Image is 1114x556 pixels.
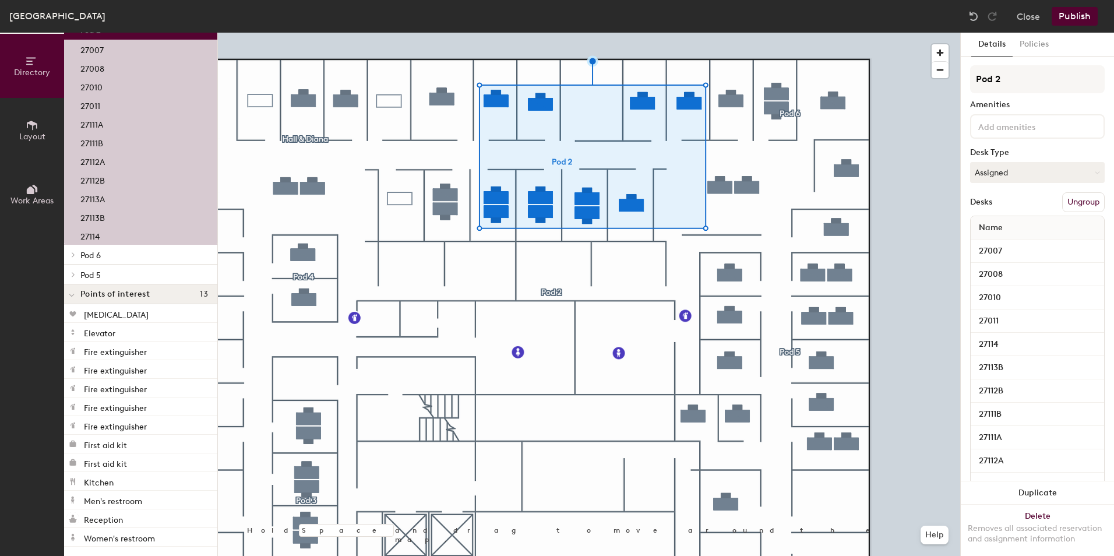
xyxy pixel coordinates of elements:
[84,363,147,376] p: Fire extinguisher
[973,243,1102,259] input: Unnamed desk
[970,100,1105,110] div: Amenities
[961,505,1114,556] button: DeleteRemoves all associated reservation and assignment information
[970,162,1105,183] button: Assigned
[10,196,54,206] span: Work Areas
[80,135,103,149] p: 27111B
[200,290,208,299] span: 13
[970,148,1105,157] div: Desk Type
[80,191,105,205] p: 27113A
[84,381,147,395] p: Fire extinguisher
[1017,7,1040,26] button: Close
[973,453,1102,469] input: Unnamed desk
[84,474,114,488] p: Kitchen
[961,481,1114,505] button: Duplicate
[973,290,1102,306] input: Unnamed desk
[80,210,105,223] p: 27113B
[80,61,104,74] p: 27008
[84,493,142,506] p: Men's restroom
[921,526,949,544] button: Help
[976,119,1081,133] input: Add amenities
[1052,7,1098,26] button: Publish
[80,79,103,93] p: 27010
[968,10,979,22] img: Undo
[973,336,1102,353] input: Unnamed desk
[968,523,1107,544] div: Removes all associated reservation and assignment information
[80,26,101,36] span: Pod 2
[84,400,147,413] p: Fire extinguisher
[973,217,1009,238] span: Name
[80,270,101,280] span: Pod 5
[1013,33,1056,57] button: Policies
[973,266,1102,283] input: Unnamed desk
[973,430,1102,446] input: Unnamed desk
[973,383,1102,399] input: Unnamed desk
[80,98,100,111] p: 27011
[80,117,103,130] p: 27111A
[84,418,147,432] p: Fire extinguisher
[84,437,127,451] p: First aid kit
[14,68,50,78] span: Directory
[973,476,1102,492] input: Unnamed desk
[80,251,101,261] span: Pod 6
[973,360,1102,376] input: Unnamed desk
[80,173,105,186] p: 27112B
[84,344,147,357] p: Fire extinguisher
[80,290,150,299] span: Points of interest
[973,313,1102,329] input: Unnamed desk
[84,530,155,544] p: Women's restroom
[84,307,149,320] p: [MEDICAL_DATA]
[973,406,1102,423] input: Unnamed desk
[986,10,998,22] img: Redo
[9,9,105,23] div: [GEOGRAPHIC_DATA]
[1062,192,1105,212] button: Ungroup
[84,512,123,525] p: Reception
[84,456,127,469] p: First aid kit
[80,154,105,167] p: 27112A
[19,132,45,142] span: Layout
[80,228,100,242] p: 27114
[84,325,115,339] p: Elevator
[80,42,104,55] p: 27007
[970,198,992,207] div: Desks
[971,33,1013,57] button: Details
